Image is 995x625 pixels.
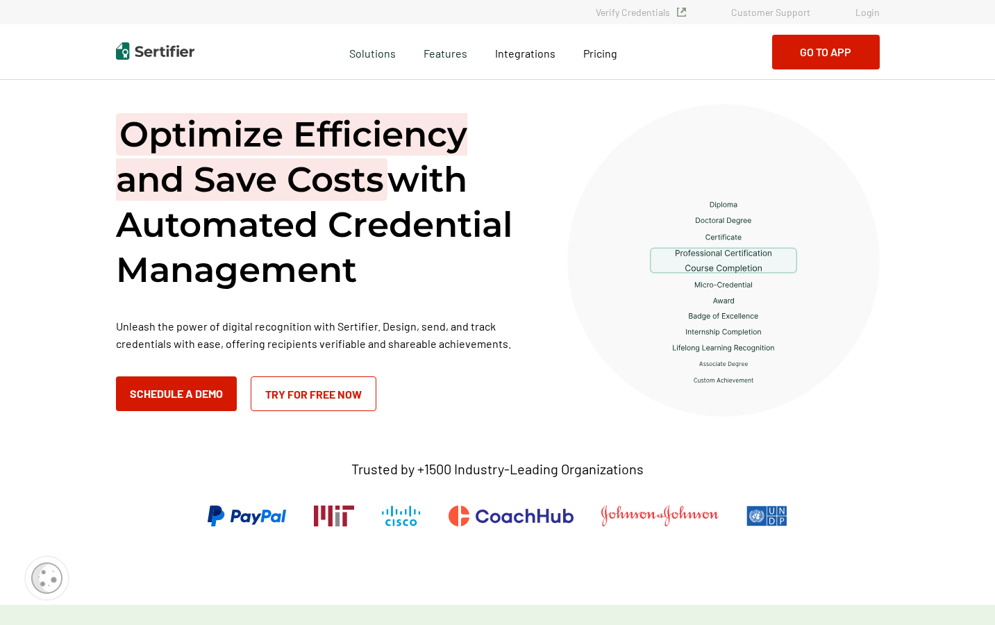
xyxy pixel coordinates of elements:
a: Integrations [495,43,555,60]
a: Try for Free Now [251,376,376,411]
span: Optimize Efficiency and Save Costs [116,113,467,201]
img: Cisco [382,506,421,526]
a: Pricing [583,43,617,60]
img: UNDP [746,506,787,526]
button: Go to App [772,35,880,69]
img: PayPal [208,506,286,526]
a: Verify Credentials [596,6,686,18]
img: CoachHub [449,506,574,526]
p: Trusted by +1500 Industry-Leading Organizations [351,460,644,478]
g: Associate Degree [699,361,748,367]
span: Integrations [495,47,555,60]
img: Massachusetts Institute of Technology [314,506,354,526]
span: Solutions [349,43,396,60]
button: Schedule a Demo [116,376,237,411]
img: Cookie Popup Icon [31,562,62,594]
img: Johnson & Johnson [601,506,718,526]
img: Verified [677,8,686,17]
a: Login [855,6,880,18]
p: Unleash the power of digital recognition with Sertifier. Design, send, and track credentials with... [116,317,533,352]
h1: with Automated Credential Management [116,112,533,292]
span: Pricing [583,47,617,60]
img: Sertifier | Digital Credentialing Platform [116,42,194,60]
a: Customer Support [731,6,810,18]
span: Features [424,43,467,60]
